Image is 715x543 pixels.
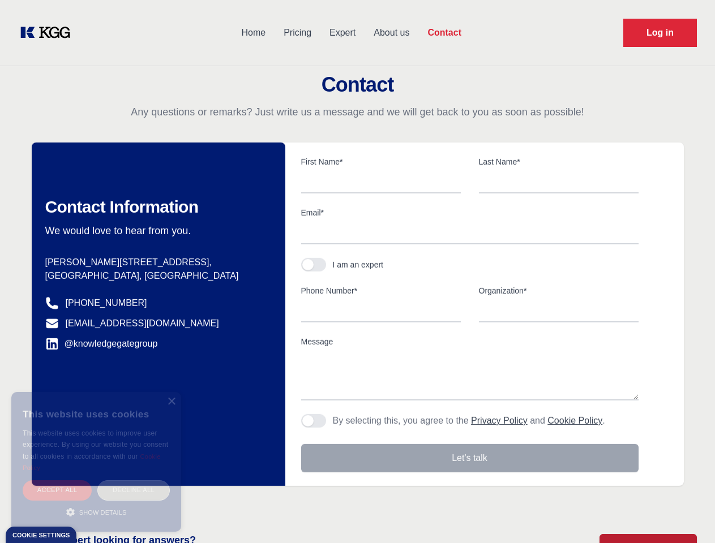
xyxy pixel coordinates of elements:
a: Cookie Policy [23,453,161,471]
label: Organization* [479,285,639,296]
p: [GEOGRAPHIC_DATA], [GEOGRAPHIC_DATA] [45,269,267,283]
h2: Contact [14,74,701,96]
a: Expert [320,18,365,48]
label: Phone Number* [301,285,461,296]
label: First Name* [301,156,461,167]
div: Decline all [97,480,170,500]
p: [PERSON_NAME][STREET_ADDRESS], [45,256,267,269]
a: Cookie Policy [547,416,602,425]
button: Let's talk [301,444,639,472]
div: Show details [23,506,170,518]
a: Contact [418,18,470,48]
div: Accept all [23,480,92,500]
a: About us [365,18,418,48]
span: This website uses cookies to improve user experience. By using our website you consent to all coo... [23,429,168,460]
a: Privacy Policy [471,416,528,425]
label: Last Name* [479,156,639,167]
a: @knowledgegategroup [45,337,158,351]
p: By selecting this, you agree to the and . [333,414,605,428]
div: Close [167,398,175,406]
a: [PHONE_NUMBER] [66,296,147,310]
label: Message [301,336,639,347]
a: Home [232,18,275,48]
div: I am an expert [333,259,384,270]
a: Request Demo [623,19,697,47]
iframe: Chat Widget [658,489,715,543]
h2: Contact Information [45,197,267,217]
a: [EMAIL_ADDRESS][DOMAIN_NAME] [66,317,219,330]
span: Show details [79,509,127,516]
p: We would love to hear from you. [45,224,267,238]
p: Any questions or remarks? Just write us a message and we will get back to you as soon as possible! [14,105,701,119]
div: Cookie settings [12,532,70,538]
div: This website uses cookies [23,400,170,428]
a: KOL Knowledge Platform: Talk to Key External Experts (KEE) [18,24,79,42]
label: Email* [301,207,639,218]
a: Pricing [275,18,320,48]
